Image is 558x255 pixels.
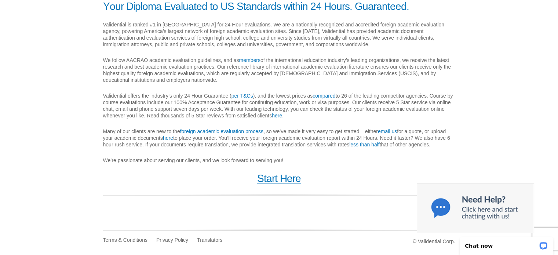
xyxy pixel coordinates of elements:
div: © Validential Corp. [279,238,455,245]
a: here [163,135,173,141]
p: We follow AACRAO academic evaluation guidelines, and as of the international education industry’s... [103,57,455,83]
img: Chat now [417,183,534,233]
p: Validential offers the industry’s only 24 Hour Guarantee ( ), and the lowest prices as to 26 of t... [103,92,455,119]
p: Many of our clients are new to the , so we’ve made it very easy to get started – either for a quo... [103,128,455,148]
a: less than half [349,142,380,147]
a: Start Here [257,173,301,184]
a: Privacy Policy [156,237,188,243]
a: compared [313,93,335,99]
a: email us [378,128,397,134]
h1: Your Diploma Evaluated to US Standards within 24 Hours. Guaranteed. [103,1,455,12]
a: here [272,113,282,119]
a: Terms & Conditions [103,237,147,243]
a: per T&Cs [231,93,253,99]
a: Translators [197,237,223,243]
iframe: LiveChat chat widget [455,232,558,255]
p: We’re passionate about serving our clients, and we look forward to serving you! [103,157,455,164]
p: Validential is ranked #1 in [GEOGRAPHIC_DATA] for 24 Hour evaluations. We are a nationally recogn... [103,21,455,48]
a: foreign academic evaluation process [180,128,263,134]
a: members [239,57,260,63]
